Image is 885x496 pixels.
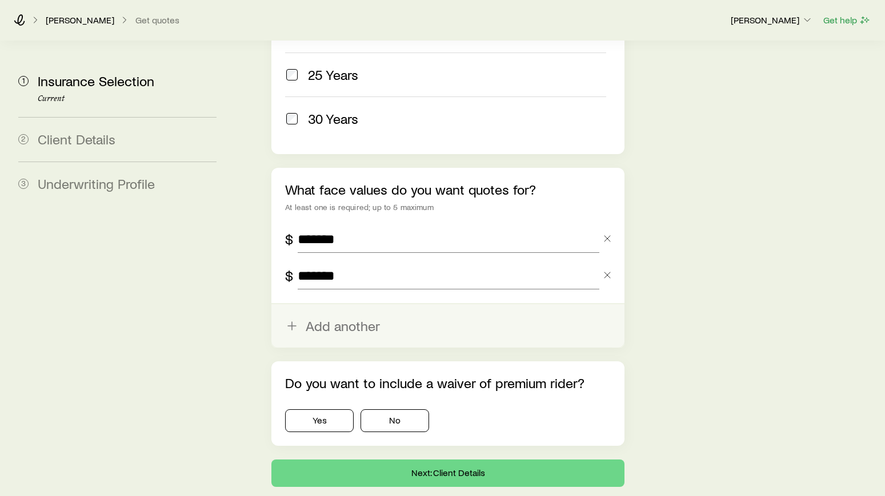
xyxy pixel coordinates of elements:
[38,72,154,89] span: Insurance Selection
[731,14,813,26] p: [PERSON_NAME]
[308,67,358,83] span: 25 Years
[18,179,29,189] span: 3
[135,15,180,26] button: Get quotes
[285,409,354,432] button: Yes
[361,409,429,432] button: No
[823,14,871,27] button: Get help
[46,14,114,26] p: [PERSON_NAME]
[18,76,29,86] span: 1
[285,231,293,247] div: $
[285,375,611,391] p: Do you want to include a waiver of premium rider?
[38,94,217,103] p: Current
[271,459,624,487] button: Next: Client Details
[38,131,115,147] span: Client Details
[730,14,814,27] button: [PERSON_NAME]
[18,134,29,144] span: 2
[285,181,536,197] label: What face values do you want quotes for?
[286,69,298,80] input: 25 Years
[286,113,298,124] input: 30 Years
[285,203,611,212] div: At least one is required; up to 5 maximum
[285,268,293,284] div: $
[308,111,358,127] span: 30 Years
[38,175,155,192] span: Underwriting Profile
[271,304,624,348] button: Add another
